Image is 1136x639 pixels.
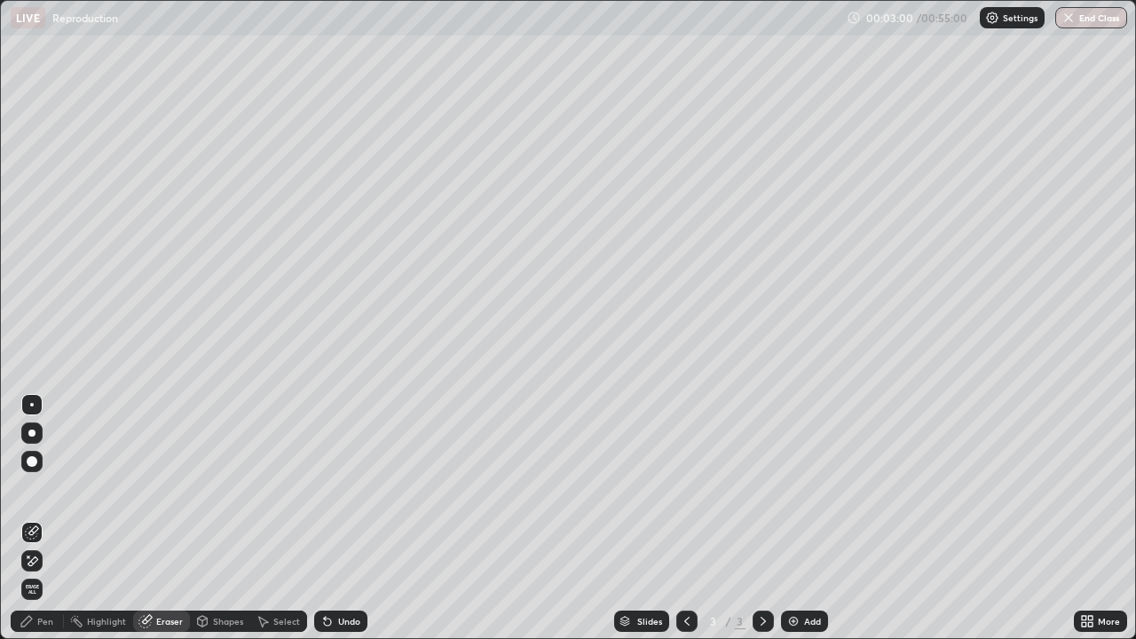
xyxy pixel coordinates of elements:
img: add-slide-button [786,614,801,628]
div: Slides [637,617,662,626]
div: 3 [735,613,745,629]
div: / [726,616,731,627]
p: Reproduction [52,11,118,25]
div: Highlight [87,617,126,626]
button: End Class [1055,7,1127,28]
img: class-settings-icons [985,11,999,25]
div: More [1098,617,1120,626]
div: Add [804,617,821,626]
div: Undo [338,617,360,626]
div: Select [273,617,300,626]
div: Shapes [213,617,243,626]
p: LIVE [16,11,40,25]
img: end-class-cross [1061,11,1076,25]
div: Eraser [156,617,183,626]
p: Settings [1003,13,1037,22]
div: 3 [705,616,722,627]
div: Pen [37,617,53,626]
span: Erase all [22,584,42,595]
